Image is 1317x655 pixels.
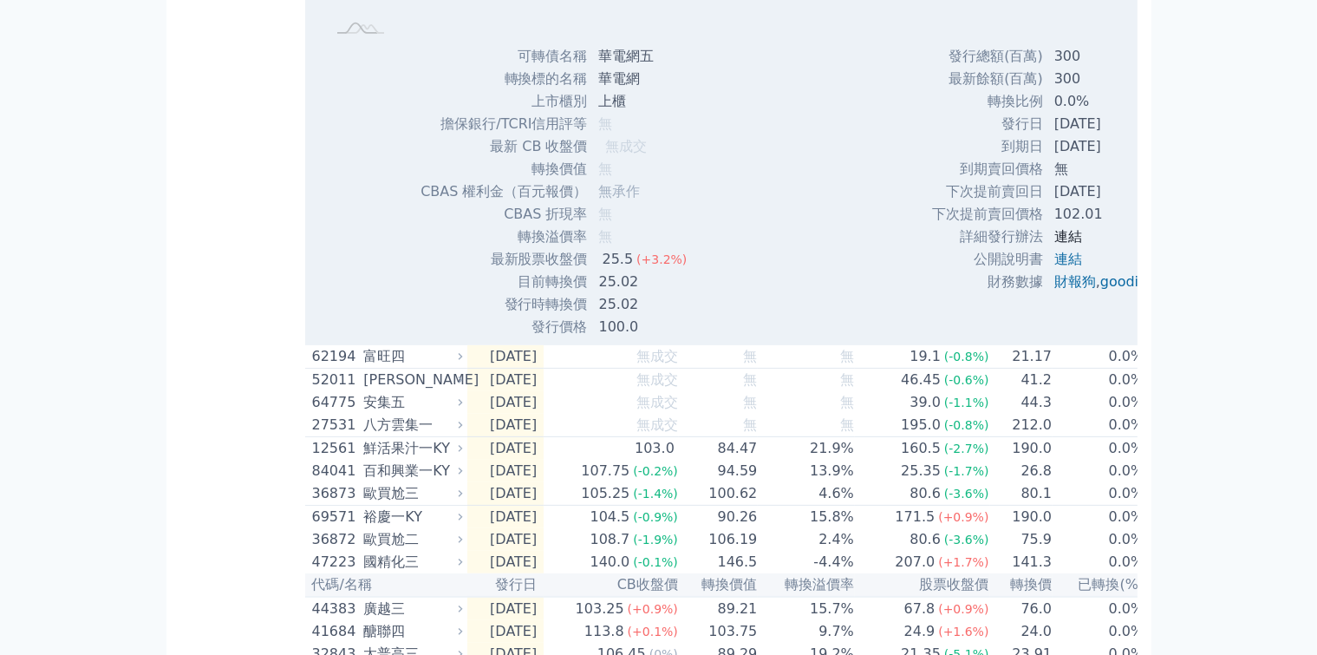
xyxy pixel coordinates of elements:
div: 108.7 [587,529,634,550]
div: 39.0 [906,392,944,413]
th: 轉換溢價率 [758,573,855,597]
td: [DATE] [467,506,544,529]
span: 無成交 [636,348,678,364]
div: 百和興業一KY [363,461,458,481]
td: 最新股票收盤價 [420,248,588,271]
div: 160.5 [897,438,944,459]
td: 可轉債名稱 [420,45,588,68]
span: 無成交 [606,138,648,154]
div: 24.9 [901,621,939,642]
span: (-3.6%) [944,533,989,547]
td: 0.0% [1053,506,1144,529]
span: 無成交 [636,416,678,433]
span: (-0.8%) [944,418,989,432]
span: 無承作 [599,183,641,200]
div: 47223 [312,552,360,573]
span: 無成交 [636,371,678,388]
td: 發行時轉換價 [420,293,588,316]
span: (-1.4%) [633,487,678,501]
div: 80.6 [906,529,944,550]
div: 140.0 [587,552,634,573]
div: 207.0 [892,552,939,573]
td: [DATE] [1044,135,1175,158]
td: [DATE] [467,551,544,573]
span: 無 [743,371,757,388]
td: 發行總額(百萬) [931,45,1044,68]
td: [DATE] [467,460,544,482]
div: [PERSON_NAME] [363,370,458,390]
td: 84.47 [679,437,758,461]
td: [DATE] [467,482,544,506]
div: 105.25 [577,483,633,504]
div: 69571 [312,507,360,527]
span: (-2.7%) [944,442,989,455]
td: 到期日 [931,135,1044,158]
th: 股票收盤價 [855,573,990,597]
td: 300 [1044,45,1175,68]
span: 無 [599,206,613,222]
div: 廣越三 [363,599,458,619]
td: 102.01 [1044,203,1175,226]
div: 36872 [312,529,360,550]
td: 212.0 [990,414,1053,437]
td: [DATE] [467,437,544,461]
td: 103.75 [679,620,758,643]
td: 15.7% [758,597,855,620]
td: 41.2 [990,369,1053,392]
div: 國精化三 [363,552,458,573]
span: 無 [599,228,613,245]
td: [DATE] [1044,180,1175,203]
a: 連結 [1054,228,1082,245]
td: 最新 CB 收盤價 [420,135,588,158]
td: [DATE] [467,528,544,551]
td: 下次提前賣回價格 [931,203,1044,226]
div: 103.25 [572,599,628,619]
td: 300 [1044,68,1175,90]
td: 0.0% [1053,369,1144,392]
div: 27531 [312,415,360,436]
td: 190.0 [990,506,1053,529]
th: 轉換價值 [679,573,758,597]
td: 0.0% [1053,414,1144,437]
td: 財務數據 [931,271,1044,293]
td: 100.0 [589,316,701,338]
td: 13.9% [758,460,855,482]
span: (-0.1%) [633,555,678,569]
div: 113.8 [581,621,628,642]
th: 已轉換(%) [1053,573,1144,597]
div: 41684 [312,621,360,642]
div: 裕慶一KY [363,507,458,527]
span: 無 [840,394,854,410]
th: CB收盤價 [544,573,679,597]
div: 安集五 [363,392,458,413]
td: 0.0% [1053,597,1144,620]
td: 15.8% [758,506,855,529]
div: 64775 [312,392,360,413]
td: [DATE] [467,597,544,620]
span: (-0.8%) [944,350,989,364]
span: (+0.9%) [938,510,988,524]
td: 190.0 [990,437,1053,461]
span: (-1.1%) [944,396,989,409]
td: CBAS 折現率 [420,203,588,226]
div: 19.1 [906,346,944,367]
td: 0.0% [1053,620,1144,643]
div: 80.6 [906,483,944,504]
td: 0.0% [1053,437,1144,461]
td: [DATE] [467,345,544,369]
td: 75.9 [990,528,1053,551]
td: [DATE] [467,391,544,414]
td: 141.3 [990,551,1053,573]
td: 26.8 [990,460,1053,482]
td: 0.0% [1044,90,1175,113]
td: 擔保銀行/TCRI信用評等 [420,113,588,135]
a: 連結 [1054,251,1082,267]
span: 無 [599,160,613,177]
td: 25.02 [589,271,701,293]
span: (-0.9%) [633,510,678,524]
td: 21.9% [758,437,855,461]
td: 轉換標的名稱 [420,68,588,90]
span: (+3.2%) [636,252,687,266]
div: 歐買尬三 [363,483,458,504]
td: 4.6% [758,482,855,506]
